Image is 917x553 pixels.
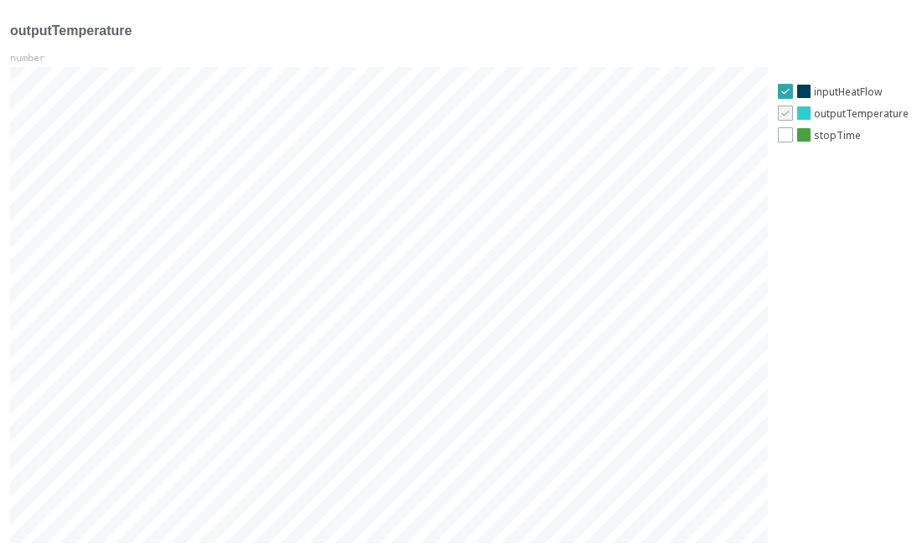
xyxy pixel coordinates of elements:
[10,52,909,64] p: number
[814,128,861,142] span: stopTime
[814,85,882,99] span: inputHeatFlow
[10,67,768,543] div: This is a chart. It consists of 2 series count. The 0 series is a Line chart representing outputT...
[814,106,909,121] span: outputTemperature
[10,23,132,38] span: outputTemperature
